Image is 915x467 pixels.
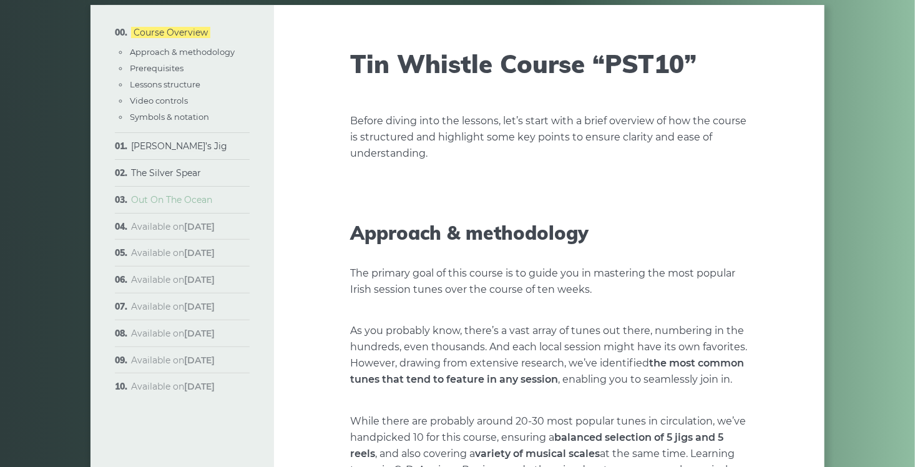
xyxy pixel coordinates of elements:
[184,221,215,232] strong: [DATE]
[130,96,188,106] a: Video controls
[184,274,215,285] strong: [DATE]
[131,27,210,38] a: Course Overview
[130,79,200,89] a: Lessons structure
[131,328,215,339] span: Available on
[350,323,748,388] p: As you probably know, there’s a vast array of tunes out there, numbering in the hundreds, even th...
[184,328,215,339] strong: [DATE]
[350,113,748,162] p: Before diving into the lessons, let’s start with a brief overview of how the course is structured...
[131,247,215,258] span: Available on
[131,355,215,366] span: Available on
[131,381,215,392] span: Available on
[350,222,748,244] h2: Approach & methodology
[130,63,183,73] a: Prerequisites
[131,221,215,232] span: Available on
[130,47,235,57] a: Approach & methodology
[131,301,215,312] span: Available on
[184,355,215,366] strong: [DATE]
[131,274,215,285] span: Available on
[184,247,215,258] strong: [DATE]
[350,265,748,298] p: The primary goal of this course is to guide you in mastering the most popular Irish session tunes...
[131,140,227,152] a: [PERSON_NAME]’s Jig
[130,112,209,122] a: Symbols & notation
[184,301,215,312] strong: [DATE]
[475,448,600,460] strong: variety of musical scales
[131,194,212,205] a: Out On The Ocean
[131,167,201,179] a: The Silver Spear
[184,381,215,392] strong: [DATE]
[350,49,748,79] h1: Tin Whistle Course “PST10”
